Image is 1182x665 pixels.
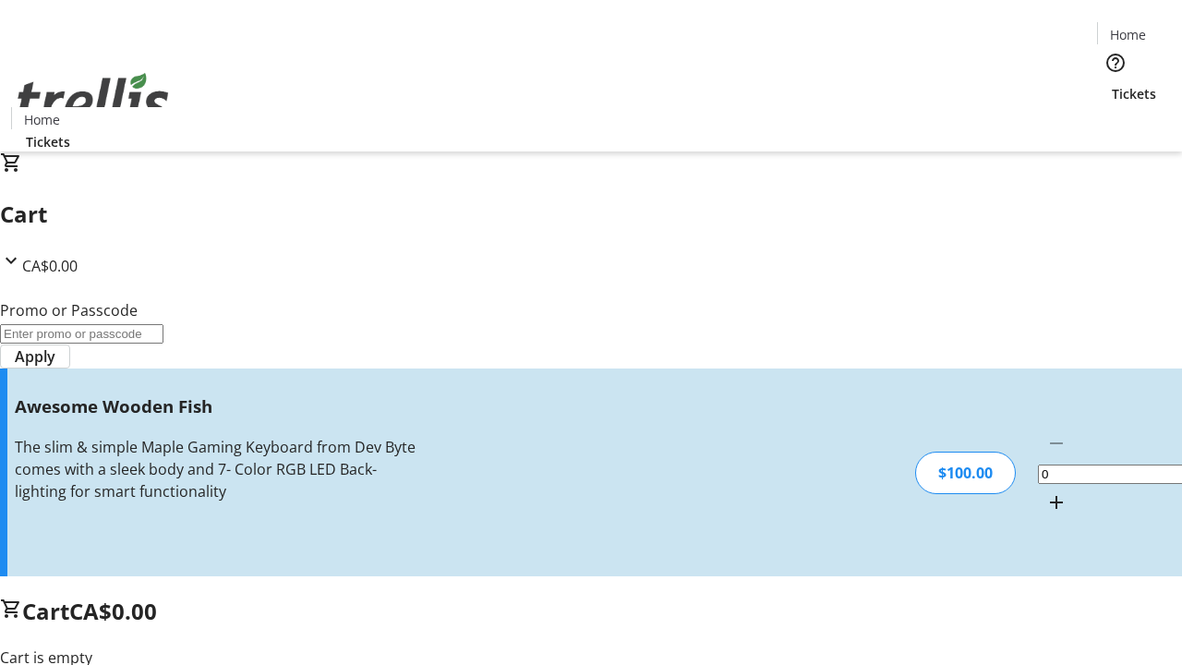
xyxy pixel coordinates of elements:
a: Tickets [1097,84,1171,103]
span: CA$0.00 [22,256,78,276]
span: Tickets [1112,84,1156,103]
div: The slim & simple Maple Gaming Keyboard from Dev Byte comes with a sleek body and 7- Color RGB LE... [15,436,418,502]
img: Orient E2E Organization 5VlIFcayl0's Logo [11,53,175,145]
span: CA$0.00 [69,596,157,626]
div: $100.00 [915,452,1016,494]
h3: Awesome Wooden Fish [15,393,418,419]
button: Increment by one [1038,484,1075,521]
button: Help [1097,44,1134,81]
button: Cart [1097,103,1134,140]
a: Home [1098,25,1157,44]
span: Home [1110,25,1146,44]
span: Tickets [26,132,70,151]
span: Home [24,110,60,129]
a: Tickets [11,132,85,151]
a: Home [12,110,71,129]
span: Apply [15,345,55,368]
